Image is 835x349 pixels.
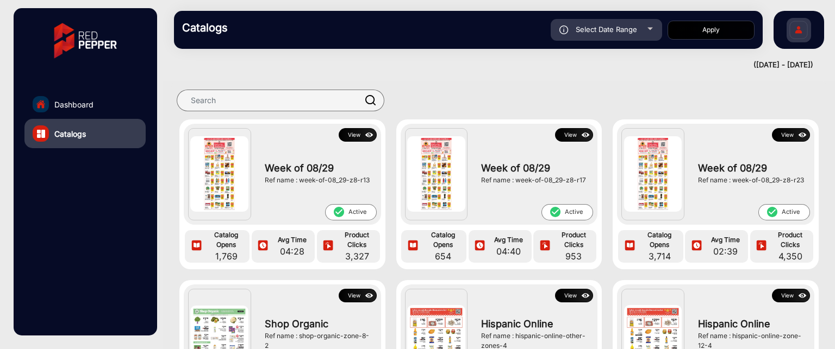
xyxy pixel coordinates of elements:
span: Active [541,204,593,220]
img: icon [363,129,376,141]
span: 654 [422,250,464,263]
span: Catalogs [54,128,86,139]
button: Viewicon [772,128,810,142]
span: Product Clicks [337,230,377,250]
img: icon [796,290,809,302]
span: Avg Time [272,235,312,245]
img: home [36,99,46,109]
span: 3,714 [639,250,681,263]
span: 4,350 [770,250,811,263]
img: catalog [37,130,45,138]
button: Viewicon [772,289,810,302]
span: Catalog Opens [422,230,464,250]
span: Product Clicks [553,230,594,250]
span: 04:40 [489,245,529,258]
div: Ref name : week-of-08_29-z8-r23 [698,175,805,185]
div: Ref name : week-of-08_29-z8-r13 [265,175,371,185]
span: 02:39 [705,245,745,258]
button: Viewicon [339,128,377,142]
h3: Catalogs [182,21,334,34]
span: Week of 08/29 [698,161,805,175]
mat-icon: check_circle [766,206,778,218]
img: icon [690,240,703,252]
button: Viewicon [555,289,593,302]
img: icon [559,26,569,34]
button: Viewicon [339,289,377,302]
input: Search [177,90,384,111]
span: Week of 08/29 [481,161,588,175]
mat-icon: check_circle [333,206,345,218]
span: 3,327 [337,250,377,263]
img: icon [473,240,486,252]
a: Catalogs [24,119,146,148]
span: Avg Time [705,235,745,245]
img: icon [539,240,551,252]
button: Apply [668,21,755,40]
button: Viewicon [555,128,593,142]
img: icon [322,240,334,252]
span: Active [325,204,377,220]
img: icon [190,240,203,252]
span: Product Clicks [770,230,811,250]
span: Avg Time [489,235,529,245]
span: 953 [553,250,594,263]
img: Week of 08/29 [190,136,248,212]
img: Sign%20Up.svg [787,12,810,50]
span: Shop Organic [265,316,371,331]
img: icon [755,240,768,252]
mat-icon: check_circle [549,206,561,218]
img: icon [579,290,592,302]
img: icon [407,240,419,252]
div: Ref name : week-of-08_29-z8-r17 [481,175,588,185]
img: Week of 08/29 [407,136,465,212]
span: Catalog Opens [639,230,681,250]
span: Catalog Opens [205,230,247,250]
span: 1,769 [205,250,247,263]
img: icon [796,129,809,141]
a: Dashboard [24,90,146,119]
span: Hispanic Online [698,316,805,331]
img: vmg-logo [46,14,124,68]
span: Active [758,204,810,220]
img: icon [363,290,376,302]
img: icon [624,240,636,252]
span: Week of 08/29 [265,161,371,175]
img: icon [257,240,269,252]
span: Hispanic Online [481,316,588,331]
span: Dashboard [54,99,94,110]
img: icon [579,129,592,141]
span: 04:28 [272,245,312,258]
span: Select Date Range [576,25,637,34]
div: ([DATE] - [DATE]) [163,60,813,71]
img: prodSearch.svg [365,95,376,105]
img: Week of 08/29 [624,136,682,212]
